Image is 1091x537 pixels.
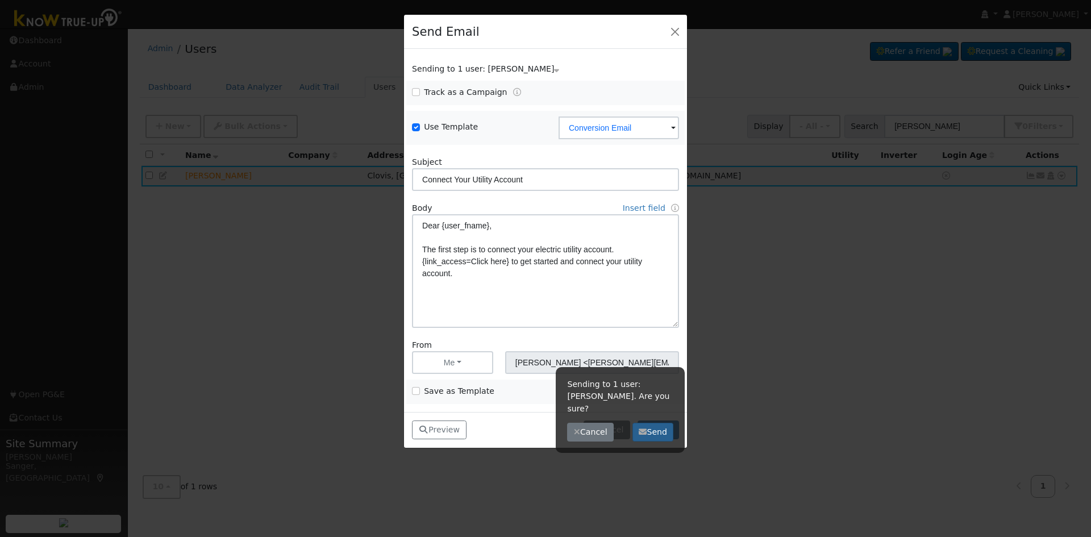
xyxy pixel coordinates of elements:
label: Save as Template [424,385,494,397]
a: Insert field [623,203,665,213]
label: From [412,339,432,351]
input: Use Template [412,123,420,131]
label: Track as a Campaign [424,86,507,98]
button: Send [632,423,674,442]
button: Cancel [567,423,614,442]
button: Preview [412,421,467,440]
input: Track as a Campaign [412,88,420,96]
label: Use Template [424,121,478,133]
h4: Send Email [412,23,479,41]
button: Me [412,351,493,374]
p: Sending to 1 user: [PERSON_NAME]. Are you sure? [567,378,673,414]
label: Subject [412,156,442,168]
div: Show users [406,63,685,75]
a: Fields [671,203,679,213]
input: Select a Template [559,116,679,139]
a: Tracking Campaigns [513,88,521,97]
label: Body [412,202,432,214]
input: Save as Template [412,387,420,395]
